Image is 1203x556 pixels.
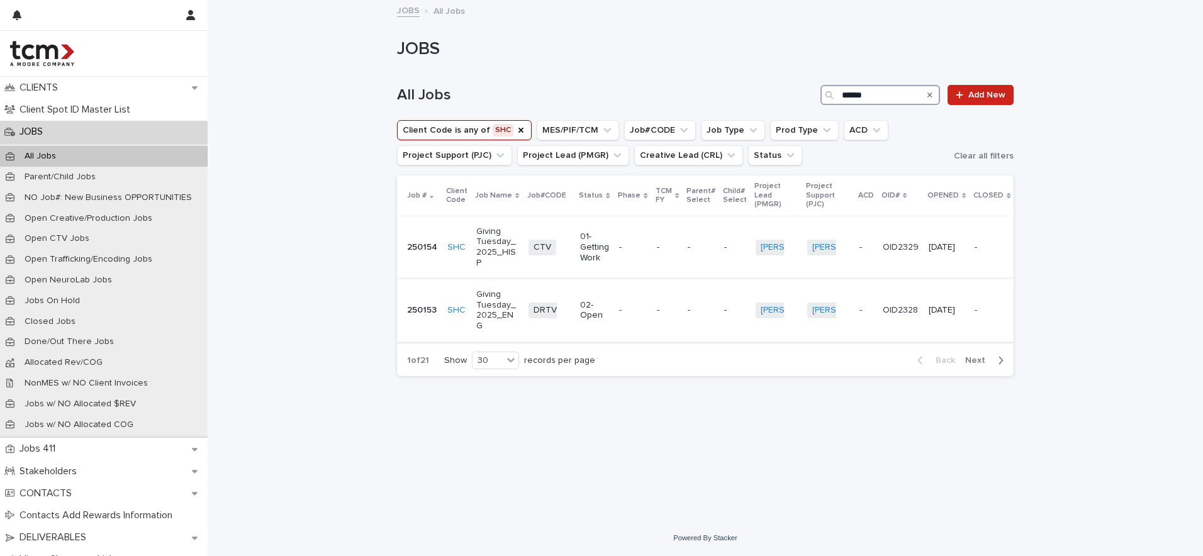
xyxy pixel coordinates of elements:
p: - [657,242,678,253]
a: SHC [447,305,466,316]
span: DRTV [529,303,562,318]
p: Child# Select [723,184,747,208]
span: CTV [529,240,556,255]
h1: All Jobs [397,86,815,104]
button: Job Type [701,120,765,140]
p: Client Spot ID Master List [14,104,140,116]
p: Jobs On Hold [14,296,90,306]
p: CONTACTS [14,487,82,499]
p: DELIVERABLES [14,531,96,543]
p: - [619,242,646,253]
p: JOBS [14,126,53,138]
input: Search [820,85,940,105]
h1: JOBS [397,39,1014,60]
button: Next [960,355,1014,366]
a: Add New [948,85,1014,105]
p: Show [444,355,467,366]
p: Done/Out There Jobs [14,336,124,347]
p: Closed Jobs [14,316,86,327]
button: Status [748,145,802,165]
p: - [724,305,746,316]
p: - [975,242,1010,253]
p: 250154 [407,242,437,253]
p: Project Support (PJC) [806,179,851,211]
p: Open Creative/Production Jobs [14,213,162,224]
p: OID2328 [883,305,919,316]
div: 30 [473,354,503,367]
p: Jobs 411 [14,443,65,455]
p: Giving Tuesday_2025_HISP [476,226,518,269]
button: Client Code [397,120,532,140]
a: [PERSON_NAME]-TCM [812,305,902,316]
a: JOBS [397,3,420,17]
p: Job # [407,189,427,203]
p: Jobs w/ NO Allocated $REV [14,399,146,409]
p: NO Job#: New Business OPPORTUNITIES [14,192,202,203]
p: TCM FY [656,184,672,208]
p: 1 of 21 [397,345,439,376]
p: - [859,305,873,316]
p: Jobs w/ NO Allocated COG [14,420,143,430]
img: 4hMmSqQkux38exxPVZHQ [10,41,74,66]
p: OID2329 [883,242,919,253]
p: [DATE] [929,242,965,253]
a: SHC [447,242,466,253]
p: Phase [618,189,641,203]
button: Back [907,355,960,366]
p: records per page [524,355,595,366]
p: All Jobs [434,3,465,17]
p: [DATE] [929,305,965,316]
p: Open NeuroLab Jobs [14,275,122,286]
p: CLIENTS [14,82,68,94]
p: Status [579,189,603,203]
p: - [688,242,714,253]
p: Job#CODE [527,189,566,203]
p: Open CTV Jobs [14,233,99,244]
p: Project Lead (PMGR) [754,179,799,211]
p: Giving Tuesday_2025_ENG [476,289,518,331]
button: Project Lead (PMGR) [517,145,629,165]
p: Job Name [475,189,512,203]
a: [PERSON_NAME]-TCM [761,305,851,316]
button: Prod Type [770,120,839,140]
p: ACD [858,189,874,203]
a: [PERSON_NAME]-TCM [761,242,851,253]
p: Allocated Rev/COG [14,357,113,368]
p: Contacts Add Rewards Information [14,509,182,521]
p: Client Code [446,184,467,208]
span: Add New [968,91,1005,99]
button: Job#CODE [624,120,696,140]
span: Clear all filters [954,152,1014,160]
p: - [975,305,1010,316]
p: - [619,305,646,316]
span: Back [928,356,955,365]
p: - [657,305,678,316]
p: NonMES w/ NO Client Invoices [14,378,158,389]
button: Project Support (PJC) [397,145,512,165]
p: - [688,305,714,316]
p: Parent# Select [686,184,715,208]
button: Clear all filters [949,147,1014,165]
button: MES/PIF/TCM [537,120,619,140]
p: All Jobs [14,151,66,162]
a: Powered By Stacker [673,534,737,542]
p: - [724,242,746,253]
p: - [859,242,873,253]
tr: 250154SHC Giving Tuesday_2025_HISPCTV01-Getting Work----[PERSON_NAME]-TCM [PERSON_NAME]-TCM -OID2... [397,216,1031,279]
p: Stakeholders [14,465,87,477]
p: CLOSED [973,189,1004,203]
p: OID# [881,189,900,203]
p: 01-Getting Work [580,231,609,263]
tr: 250153SHC Giving Tuesday_2025_ENGDRTV02-Open----[PERSON_NAME]-TCM [PERSON_NAME]-TCM -OID2328[DATE]- [397,279,1031,342]
p: 250153 [407,305,437,316]
p: Parent/Child Jobs [14,172,106,182]
p: Open Trafficking/Encoding Jobs [14,254,162,265]
span: Next [965,356,993,365]
button: ACD [844,120,888,140]
p: 02-Open [580,300,609,321]
button: Creative Lead (CRL) [634,145,743,165]
a: [PERSON_NAME]-TCM [812,242,902,253]
p: OPENED [927,189,959,203]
